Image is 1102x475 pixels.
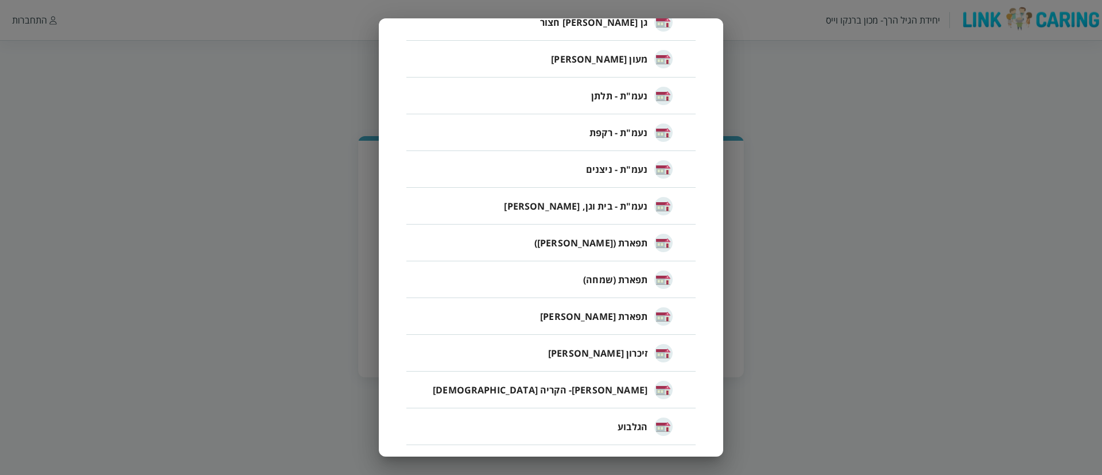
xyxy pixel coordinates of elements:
[654,381,673,399] img: ארבל- הקריה החרדית
[618,420,647,434] span: הגלבוע
[654,123,673,142] img: נעמ"ת - רקפת
[654,13,673,32] img: גן רבקה חצור
[540,310,647,323] span: תפארת [PERSON_NAME]
[534,236,647,250] span: תפארת ([PERSON_NAME])
[654,234,673,252] img: תפארת (תהילה)
[551,52,647,66] span: מעון [PERSON_NAME]
[654,50,673,68] img: מעון ליבי שקד
[540,16,647,29] span: גן [PERSON_NAME] חצור
[654,197,673,215] img: נעמ"ת - בית וגן, בשמת
[654,271,673,289] img: תפארת (שמחה)
[433,383,647,397] span: [PERSON_NAME]- הקריה [DEMOGRAPHIC_DATA]
[586,163,647,176] span: נעמ"ת - ניצנים
[654,87,673,105] img: נעמ"ת - תלתן
[548,346,647,360] span: זיכרון [PERSON_NAME]
[591,89,647,103] span: נעמ"ת - תלתן
[583,273,647,287] span: תפארת (שמחה)
[589,126,647,140] span: נעמ"ת - רקפת
[654,344,673,362] img: זיכרון מאיר
[654,307,673,326] img: תפארת יוסף ספרא
[504,199,647,213] span: נעמ"ת - בית וגן, [PERSON_NAME]
[654,160,673,179] img: נעמ"ת - ניצנים
[654,418,673,436] img: הגלבוע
